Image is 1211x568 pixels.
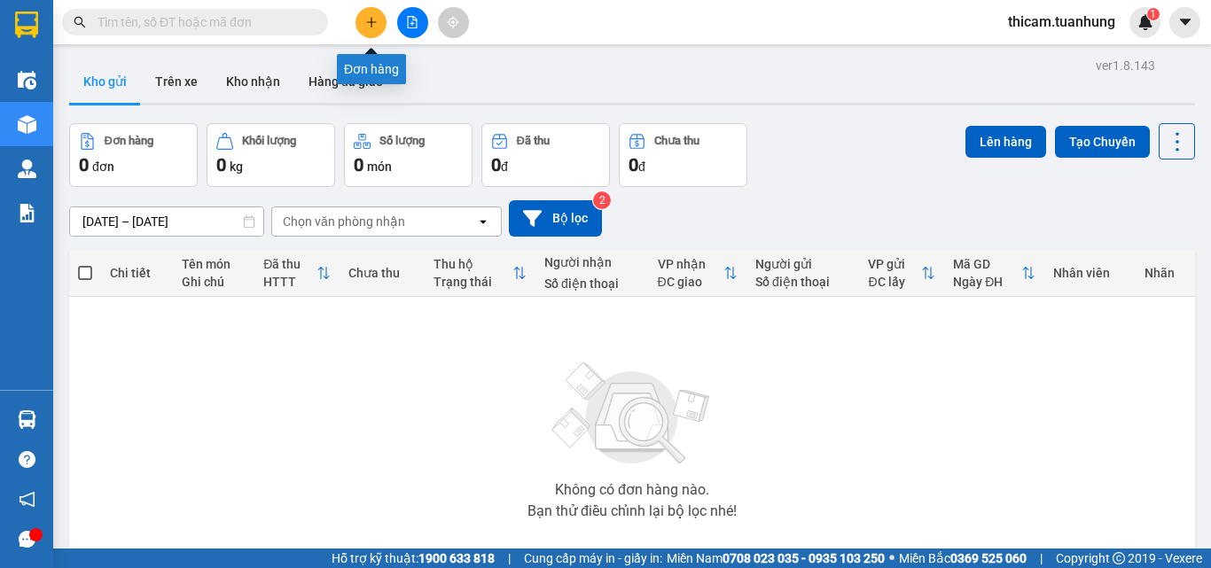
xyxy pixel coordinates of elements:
[889,555,895,562] span: ⚪️
[367,160,392,174] span: món
[619,123,747,187] button: Chưa thu0đ
[379,135,425,147] div: Số lượng
[263,257,316,271] div: Đã thu
[18,410,36,429] img: warehouse-icon
[69,60,141,103] button: Kho gửi
[207,123,335,187] button: Khối lượng0kg
[19,451,35,468] span: question-circle
[15,12,38,38] img: logo-vxr
[92,160,114,174] span: đơn
[755,257,850,271] div: Người gửi
[667,549,885,568] span: Miền Nam
[19,491,35,508] span: notification
[868,275,921,289] div: ĐC lấy
[658,275,724,289] div: ĐC giao
[434,257,512,271] div: Thu hộ
[868,257,921,271] div: VP gửi
[1113,552,1125,564] span: copyright
[1169,7,1200,38] button: caret-down
[344,123,473,187] button: Số lượng0món
[944,250,1044,297] th: Toggle SortBy
[501,160,508,174] span: đ
[182,275,246,289] div: Ghi chú
[263,275,316,289] div: HTTT
[899,549,1027,568] span: Miền Bắc
[953,257,1021,271] div: Mã GD
[418,551,495,565] strong: 1900 633 818
[524,549,662,568] span: Cung cấp máy in - giấy in:
[212,60,294,103] button: Kho nhận
[18,204,36,222] img: solution-icon
[348,266,416,280] div: Chưa thu
[593,191,611,209] sup: 2
[965,126,1046,158] button: Lên hàng
[110,266,164,280] div: Chi tiết
[332,549,495,568] span: Hỗ trợ kỹ thuật:
[953,275,1021,289] div: Ngày ĐH
[69,123,198,187] button: Đơn hàng0đơn
[141,60,212,103] button: Trên xe
[70,207,263,236] input: Select a date range.
[74,16,86,28] span: search
[242,135,296,147] div: Khối lượng
[1147,8,1160,20] sup: 1
[425,250,535,297] th: Toggle SortBy
[1096,56,1155,75] div: ver 1.8.143
[950,551,1027,565] strong: 0369 525 060
[508,549,511,568] span: |
[406,16,418,28] span: file-add
[1055,126,1150,158] button: Tạo Chuyến
[658,257,724,271] div: VP nhận
[365,16,378,28] span: plus
[1145,266,1185,280] div: Nhãn
[182,257,246,271] div: Tên món
[397,7,428,38] button: file-add
[254,250,340,297] th: Toggle SortBy
[1177,14,1193,30] span: caret-down
[79,154,89,175] span: 0
[434,275,512,289] div: Trạng thái
[18,115,36,134] img: warehouse-icon
[18,160,36,178] img: warehouse-icon
[755,275,850,289] div: Số điện thoại
[216,154,226,175] span: 0
[517,135,550,147] div: Đã thu
[543,352,721,476] img: svg+xml;base64,PHN2ZyBjbGFzcz0ibGlzdC1wbHVnX19zdmciIHhtbG5zPSJodHRwOi8vd3d3LnczLm9yZy8yMDAwL3N2Zy...
[509,200,602,237] button: Bộ lọc
[527,504,737,518] div: Bạn thử điều chỉnh lại bộ lọc nhé!
[491,154,501,175] span: 0
[18,71,36,89] img: warehouse-icon
[283,213,405,230] div: Chọn văn phòng nhận
[19,531,35,548] span: message
[649,250,747,297] th: Toggle SortBy
[294,60,397,103] button: Hàng đã giao
[476,214,490,229] svg: open
[638,160,645,174] span: đ
[355,7,387,38] button: plus
[354,154,363,175] span: 0
[1150,8,1156,20] span: 1
[555,483,709,497] div: Không có đơn hàng nào.
[105,135,153,147] div: Đơn hàng
[723,551,885,565] strong: 0708 023 035 - 0935 103 250
[1040,549,1043,568] span: |
[481,123,610,187] button: Đã thu0đ
[544,255,639,269] div: Người nhận
[1137,14,1153,30] img: icon-new-feature
[98,12,307,32] input: Tìm tên, số ĐT hoặc mã đơn
[654,135,699,147] div: Chưa thu
[994,11,1129,33] span: thicam.tuanhung
[438,7,469,38] button: aim
[1053,266,1127,280] div: Nhân viên
[629,154,638,175] span: 0
[230,160,243,174] span: kg
[544,276,639,291] div: Số điện thoại
[447,16,459,28] span: aim
[859,250,944,297] th: Toggle SortBy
